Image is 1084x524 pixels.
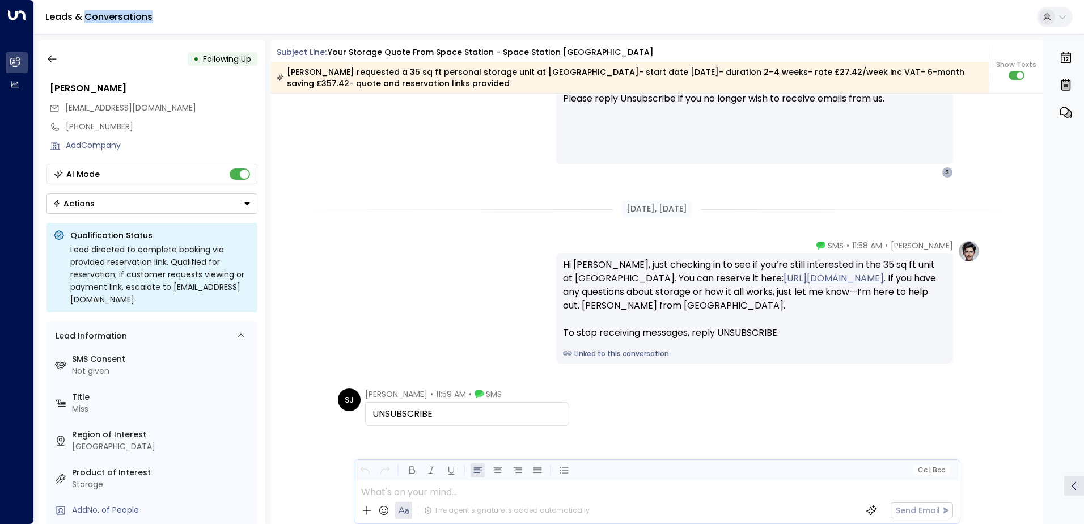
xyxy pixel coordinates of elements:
div: Lead directed to complete booking via provided reservation link. Qualified for reservation; if cu... [70,243,251,306]
span: Cc Bcc [917,466,945,474]
div: [PERSON_NAME] [50,82,257,95]
div: Hi [PERSON_NAME], just checking in to see if you’re still interested in the 35 sq ft unit at [GEO... [563,258,946,340]
div: Lead Information [52,330,127,342]
div: The agent signature is added automatically [424,505,590,515]
span: [PERSON_NAME] [891,240,953,251]
span: • [430,388,433,400]
span: [EMAIL_ADDRESS][DOMAIN_NAME] [65,102,196,113]
span: Subject Line: [277,47,327,58]
div: • [193,49,199,69]
div: AddCompany [66,140,257,151]
div: [PERSON_NAME] requested a 35 sq ft personal storage unit at [GEOGRAPHIC_DATA]- start date [DATE]-... [277,66,983,89]
div: Not given [72,365,253,377]
button: Undo [358,463,372,477]
a: Leads & Conversations [45,10,153,23]
button: Cc|Bcc [913,465,949,476]
a: [URL][DOMAIN_NAME] [784,272,884,285]
img: profile-logo.png [958,240,980,263]
span: 11:59 AM [436,388,466,400]
label: Region of Interest [72,429,253,441]
div: [DATE], [DATE] [622,201,692,217]
div: Storage [72,479,253,491]
label: Title [72,391,253,403]
div: AddNo. of People [72,504,253,516]
div: AI Mode [66,168,100,180]
div: S [942,167,953,178]
span: • [469,388,472,400]
div: [GEOGRAPHIC_DATA] [72,441,253,453]
label: SMS Consent [72,353,253,365]
span: • [885,240,888,251]
span: • [846,240,849,251]
p: Qualification Status [70,230,251,241]
div: [PHONE_NUMBER] [66,121,257,133]
span: [PERSON_NAME] [365,388,427,400]
span: Show Texts [996,60,1036,70]
div: Actions [53,198,95,209]
span: | [929,466,931,474]
div: Button group with a nested menu [46,193,257,214]
span: Following Up [203,53,251,65]
div: Miss [72,403,253,415]
label: Product of Interest [72,467,253,479]
span: SMS [828,240,844,251]
button: Redo [378,463,392,477]
span: SMS [486,388,502,400]
span: shankimoy1@gmail.com [65,102,196,114]
span: 11:58 AM [852,240,882,251]
div: SJ [338,388,361,411]
div: Your storage quote from Space Station - Space Station [GEOGRAPHIC_DATA] [328,47,654,58]
button: Actions [46,193,257,214]
div: UNSUBSCRIBE [372,407,562,421]
a: Linked to this conversation [563,349,946,359]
